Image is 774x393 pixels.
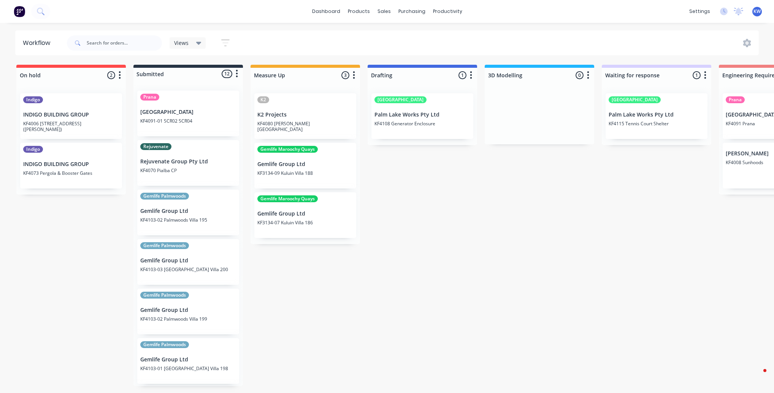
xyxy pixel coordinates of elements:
div: Gemlife Palmwoods [140,341,189,348]
p: KF4103-03 [GEOGRAPHIC_DATA] Villa 200 [140,267,236,272]
span: Views [174,39,189,47]
p: KF4091-01 SCR02 SCR04 [140,118,236,124]
div: Workflow [23,38,54,48]
p: KF4108 Generator Enclosure [374,121,470,126]
div: [GEOGRAPHIC_DATA] [609,96,661,103]
div: [GEOGRAPHIC_DATA]Palm Lake Works Pty LtdKF4115 Tennis Court Shelter [606,93,707,139]
div: settings [685,6,714,17]
p: KF4070 Pialba CP [140,168,236,173]
div: productivity [429,6,466,17]
div: K2K2 ProjectsKF4080 [PERSON_NAME][GEOGRAPHIC_DATA] [254,93,356,139]
p: KF4103-02 Palmwoods Villa 199 [140,316,236,322]
p: KF4080 [PERSON_NAME][GEOGRAPHIC_DATA] [257,121,353,132]
div: Gemlife Maroochy Quays [257,195,318,202]
div: Rejuvenate [140,143,171,150]
div: Indigo [23,146,43,153]
p: KF3134-09 Kuluin Villa 188 [257,170,353,176]
p: KF3134-07 Kuluin Villa 186 [257,220,353,225]
iframe: Intercom live chat [748,367,766,385]
div: Gemlife Palmwoods [140,292,189,299]
img: Factory [14,6,25,17]
p: Gemlife Group Ltd [140,208,236,214]
div: [GEOGRAPHIC_DATA]Palm Lake Works Pty LtdKF4108 Generator Enclosure [371,93,473,139]
span: KW [753,8,761,15]
p: Rejuvenate Group Pty Ltd [140,158,236,165]
p: Gemlife Group Ltd [257,211,353,217]
p: Gemlife Group Ltd [257,161,353,168]
p: Gemlife Group Ltd [140,257,236,264]
div: Gemlife Palmwoods [140,242,189,249]
p: KF4103-01 [GEOGRAPHIC_DATA] Villa 198 [140,366,236,371]
p: Gemlife Group Ltd [140,307,236,313]
div: RejuvenateRejuvenate Group Pty LtdKF4070 Pialba CP [137,140,239,186]
div: Gemlife Maroochy Quays [257,146,318,153]
div: [GEOGRAPHIC_DATA] [374,96,427,103]
p: Gemlife Group Ltd [140,356,236,363]
p: KF4103-02 Palmwoods Villa 195 [140,217,236,223]
p: KF4073 Pergola & Booster Gates [23,170,119,176]
div: sales [374,6,395,17]
div: Gemlife Maroochy QuaysGemlife Group LtdKF3134-07 Kuluin Villa 186 [254,192,356,238]
p: [GEOGRAPHIC_DATA] [140,109,236,115]
p: INDIGO BUILDING GROUP [23,112,119,118]
div: Gemlife PalmwoodsGemlife Group LtdKF4103-03 [GEOGRAPHIC_DATA] Villa 200 [137,239,239,285]
div: K2 [257,96,269,103]
div: Gemlife PalmwoodsGemlife Group LtdKF4103-01 [GEOGRAPHIC_DATA] Villa 198 [137,338,239,384]
input: Search for orders... [87,35,162,51]
div: Prana [140,94,159,101]
div: Indigo [23,96,43,103]
div: Prana [726,96,745,103]
p: KF4006 [STREET_ADDRESS] ([PERSON_NAME]) [23,121,119,132]
p: Palm Lake Works Pty Ltd [374,112,470,118]
div: Gemlife PalmwoodsGemlife Group LtdKF4103-02 Palmwoods Villa 195 [137,190,239,235]
div: IndigoINDIGO BUILDING GROUPKF4006 [STREET_ADDRESS] ([PERSON_NAME]) [20,93,122,139]
a: dashboard [308,6,344,17]
div: Prana[GEOGRAPHIC_DATA]KF4091-01 SCR02 SCR04 [137,91,239,136]
div: purchasing [395,6,429,17]
div: IndigoINDIGO BUILDING GROUPKF4073 Pergola & Booster Gates [20,143,122,189]
div: Gemlife Palmwoods [140,193,189,200]
div: Gemlife PalmwoodsGemlife Group LtdKF4103-02 Palmwoods Villa 199 [137,289,239,334]
div: Gemlife Maroochy QuaysGemlife Group LtdKF3134-09 Kuluin Villa 188 [254,143,356,189]
div: products [344,6,374,17]
p: KF4115 Tennis Court Shelter [609,121,704,126]
p: K2 Projects [257,112,353,118]
p: Palm Lake Works Pty Ltd [609,112,704,118]
p: INDIGO BUILDING GROUP [23,161,119,168]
